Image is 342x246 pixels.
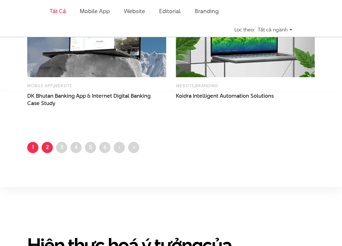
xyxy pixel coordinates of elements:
[56,142,67,153] a: 3
[193,92,218,100] span: Intelligent
[27,92,155,107] span: DK Bhutan Banking App & Internet Digital Banking
[85,142,96,153] a: 5
[54,83,72,88] a: Website
[195,83,218,88] a: Branding
[176,92,304,107] a: Koidra Intelligent Automation Solutions
[176,83,194,88] a: Website
[195,7,218,15] a: Branding
[132,143,135,151] span: »
[27,83,53,88] a: Mobile app
[124,7,145,15] a: Website
[176,82,315,89] div: ,
[99,142,110,153] a: 6
[80,7,110,15] a: Mobile app
[234,24,255,35] div: Lọc theo:
[50,7,66,15] a: Tất cả
[258,24,292,35] div: Tất cả ngành
[27,100,55,107] span: Case Study
[27,82,166,89] div: ,
[70,142,82,153] a: 4
[27,92,155,107] a: DK Bhutan Banking App & Internet Digital BankingCase Study
[176,92,191,100] span: Koidra
[159,7,181,15] a: Editorial
[250,92,274,100] span: Solutions
[42,142,53,153] a: 2
[118,143,120,151] span: ›
[220,92,249,100] span: Automation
